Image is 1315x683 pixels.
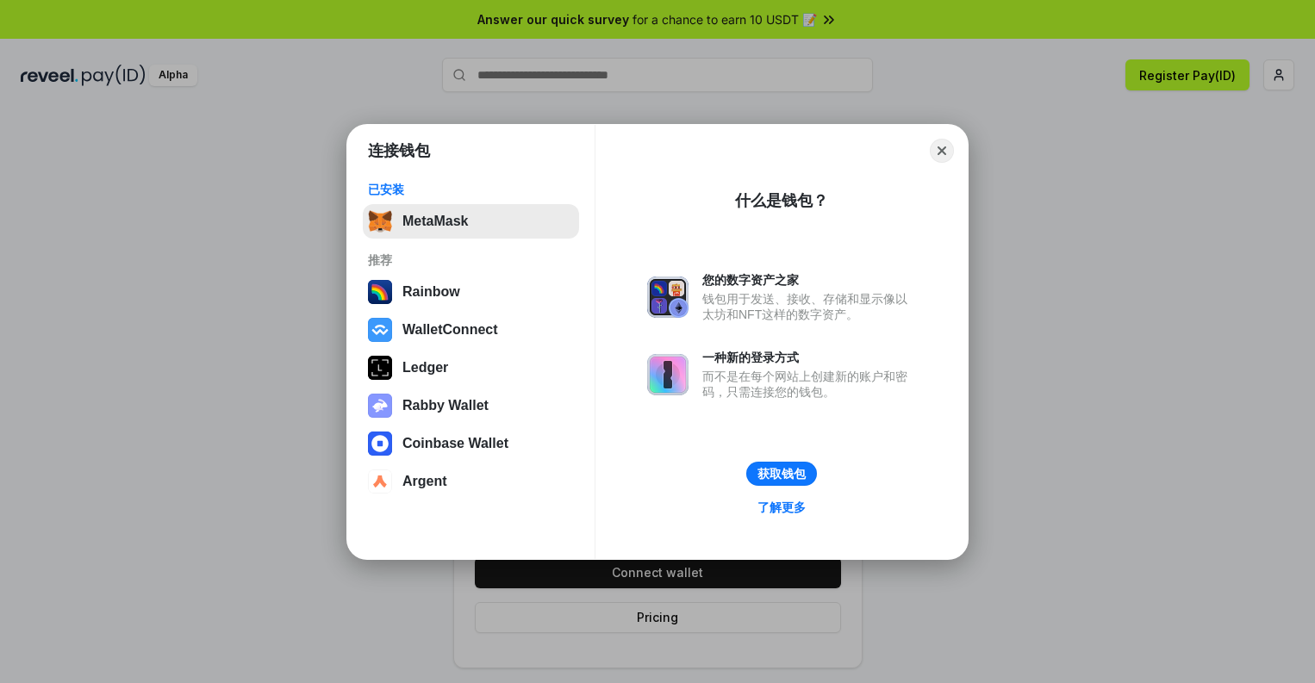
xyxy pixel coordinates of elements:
button: Rainbow [363,275,579,309]
h1: 连接钱包 [368,140,430,161]
img: svg+xml,%3Csvg%20xmlns%3D%22http%3A%2F%2Fwww.w3.org%2F2000%2Fsvg%22%20width%3D%2228%22%20height%3... [368,356,392,380]
div: Ledger [402,360,448,376]
img: svg+xml,%3Csvg%20width%3D%2228%22%20height%3D%2228%22%20viewBox%3D%220%200%2028%2028%22%20fill%3D... [368,469,392,494]
button: Close [930,139,954,163]
div: Rabby Wallet [402,398,489,413]
img: svg+xml,%3Csvg%20xmlns%3D%22http%3A%2F%2Fwww.w3.org%2F2000%2Fsvg%22%20fill%3D%22none%22%20viewBox... [368,394,392,418]
div: 已安装 [368,182,574,197]
div: 了解更多 [757,500,806,515]
button: Ledger [363,351,579,385]
button: MetaMask [363,204,579,239]
img: svg+xml,%3Csvg%20width%3D%2228%22%20height%3D%2228%22%20viewBox%3D%220%200%2028%2028%22%20fill%3D... [368,432,392,456]
button: Argent [363,464,579,499]
img: svg+xml,%3Csvg%20width%3D%2228%22%20height%3D%2228%22%20viewBox%3D%220%200%2028%2028%22%20fill%3D... [368,318,392,342]
button: Rabby Wallet [363,388,579,423]
div: 一种新的登录方式 [702,350,916,365]
div: Coinbase Wallet [402,436,508,451]
div: MetaMask [402,214,468,229]
div: WalletConnect [402,322,498,338]
div: 您的数字资产之家 [702,272,916,288]
div: 获取钱包 [757,466,806,481]
button: 获取钱包 [746,462,817,486]
a: 了解更多 [747,496,816,518]
img: svg+xml,%3Csvg%20width%3D%22120%22%20height%3D%22120%22%20viewBox%3D%220%200%20120%20120%22%20fil... [368,280,392,304]
img: svg+xml,%3Csvg%20fill%3D%22none%22%20height%3D%2233%22%20viewBox%3D%220%200%2035%2033%22%20width%... [368,209,392,233]
img: svg+xml,%3Csvg%20xmlns%3D%22http%3A%2F%2Fwww.w3.org%2F2000%2Fsvg%22%20fill%3D%22none%22%20viewBox... [647,354,689,395]
div: 而不是在每个网站上创建新的账户和密码，只需连接您的钱包。 [702,369,916,400]
div: 什么是钱包？ [735,190,828,211]
button: Coinbase Wallet [363,426,579,461]
div: Rainbow [402,284,460,300]
button: WalletConnect [363,313,579,347]
img: svg+xml,%3Csvg%20xmlns%3D%22http%3A%2F%2Fwww.w3.org%2F2000%2Fsvg%22%20fill%3D%22none%22%20viewBox... [647,276,689,318]
div: Argent [402,474,447,489]
div: 钱包用于发送、接收、存储和显示像以太坊和NFT这样的数字资产。 [702,291,916,322]
div: 推荐 [368,252,574,268]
